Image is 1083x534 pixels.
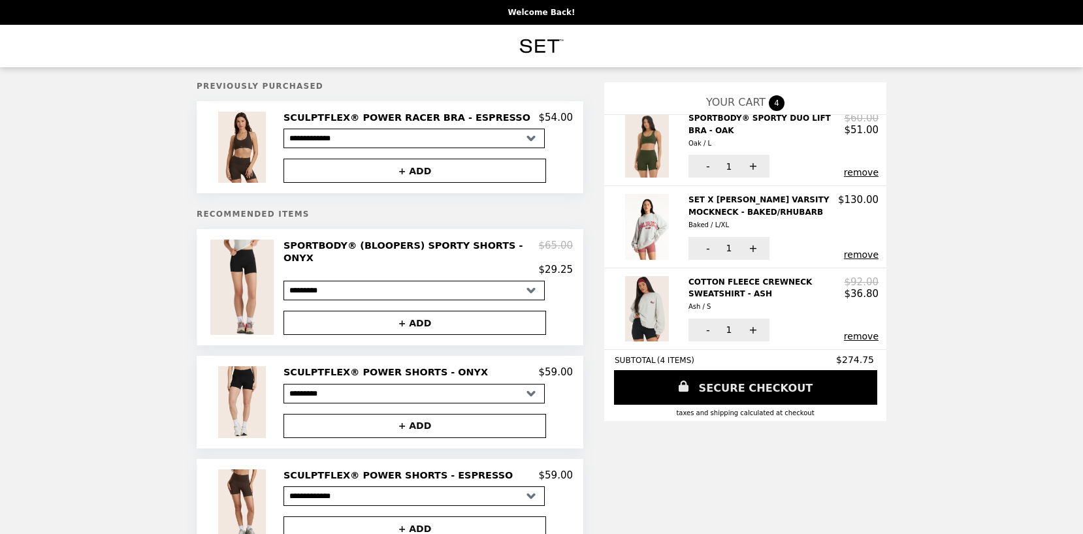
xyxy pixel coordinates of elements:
button: - [688,319,724,341]
select: Select a product variant [283,486,545,506]
p: $130.00 [838,194,879,206]
p: $65.00 [539,240,574,264]
h5: Previously Purchased [197,82,583,91]
p: $59.00 [539,366,574,378]
img: Brand Logo [513,33,570,59]
div: Oak / L [688,138,839,149]
p: $36.80 [845,288,879,300]
h2: SCULPTFLEX® POWER SHORTS - ESPRESSO [283,469,518,481]
h2: SET X [PERSON_NAME] VARSITY MOCKNECK - BAKED/RHUBARB [688,194,838,231]
button: - [688,237,724,260]
span: SUBTOTAL [615,356,657,365]
select: Select a product variant [283,384,545,403]
button: + ADD [283,159,546,183]
p: $60.00 [845,112,879,124]
a: SECURE CHECKOUT [614,370,877,405]
h5: Recommended Items [197,210,583,219]
img: COTTON FLEECE CREWNECK SWEATSHIRT - ASH [625,276,672,341]
span: 1 [726,324,732,335]
img: SPORTBODY® (BLOOPERS) SPORTY SHORTS - ONYX [210,240,277,335]
img: SCULPTFLEX® POWER RACER BRA - ESPRESSO [218,112,269,183]
h2: SPORTBODY® SPORTY DUO LIFT BRA - OAK [688,112,845,149]
p: $29.25 [539,264,574,275]
p: $51.00 [845,124,879,136]
button: remove [844,249,879,260]
h2: SPORTBODY® (BLOOPERS) SPORTY SHORTS - ONYX [283,240,539,264]
button: remove [844,331,879,341]
h2: SCULPTFLEX® POWER SHORTS - ONYX [283,366,493,378]
img: SPORTBODY® SPORTY DUO LIFT BRA - OAK [625,112,672,178]
button: - [688,155,724,178]
h2: COTTON FLEECE CREWNECK SWEATSHIRT - ASH [688,276,845,313]
button: + [734,237,769,260]
h2: SCULPTFLEX® POWER RACER BRA - ESPRESSO [283,112,536,123]
span: 4 [769,95,784,111]
p: $54.00 [539,112,574,123]
button: + [734,319,769,341]
span: YOUR CART [706,96,766,108]
select: Select a product variant [283,281,545,300]
span: ( 4 ITEMS ) [657,356,694,365]
button: + ADD [283,311,546,335]
p: Welcome Back! [508,8,575,17]
div: Taxes and Shipping calculated at checkout [615,409,876,416]
button: + ADD [283,414,546,438]
div: Baked / L/XL [688,219,833,231]
button: + [734,155,769,178]
img: SCULPTFLEX® POWER SHORTS - ONYX [218,366,269,437]
img: SET X PARKE VARSITY MOCKNECK - BAKED/RHUBARB [625,194,672,259]
span: 1 [726,161,732,172]
select: Select a product variant [283,129,545,148]
span: 1 [726,243,732,253]
p: $59.00 [539,469,574,481]
p: $92.00 [845,276,879,288]
button: remove [844,167,879,178]
div: Ash / S [688,301,839,313]
span: $274.75 [836,354,876,365]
